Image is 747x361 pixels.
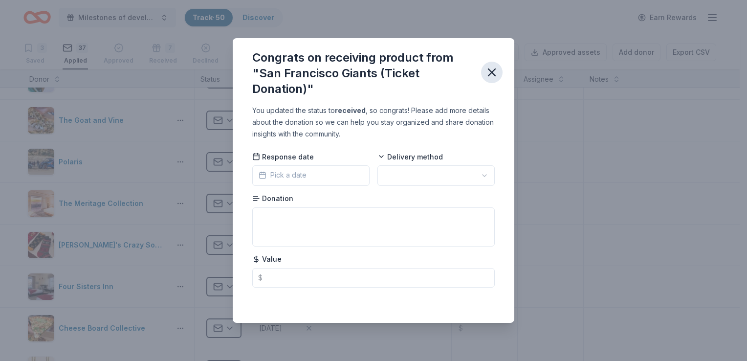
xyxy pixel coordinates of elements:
[335,106,366,114] b: received
[377,152,443,162] span: Delivery method
[252,50,473,97] div: Congrats on receiving product from "San Francisco Giants (Ticket Donation)"
[259,169,307,181] span: Pick a date
[252,254,282,264] span: Value
[252,152,314,162] span: Response date
[252,105,495,140] div: You updated the status to , so congrats! Please add more details about the donation so we can hel...
[252,165,370,186] button: Pick a date
[252,194,293,203] span: Donation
